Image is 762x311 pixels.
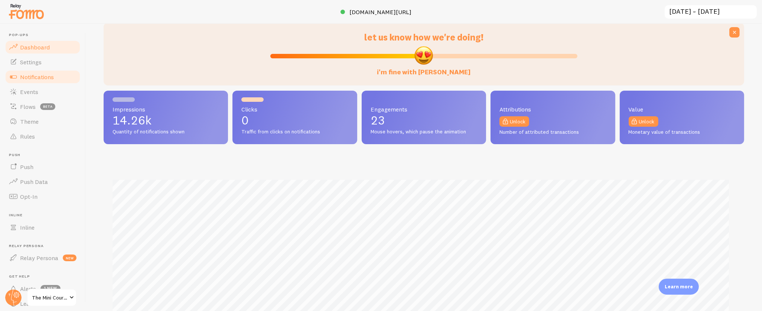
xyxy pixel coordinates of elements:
label: i'm fine with [PERSON_NAME] [377,61,471,77]
span: 1 new [40,285,61,292]
div: Learn more [659,279,699,295]
a: Rules [4,129,81,144]
span: Get Help [9,274,81,279]
p: 23 [371,114,477,126]
p: 14.26k [113,114,219,126]
a: Events [4,84,81,99]
span: Inline [9,213,81,218]
span: Alerts [20,285,36,292]
span: Notifications [20,73,54,81]
img: emoji.png [414,45,434,65]
span: Events [20,88,38,95]
span: Monetary value of transactions [629,129,735,136]
span: Inline [20,224,35,231]
span: Engagements [371,106,477,112]
span: Relay Persona [20,254,58,262]
span: Number of attributed transactions [499,129,606,136]
p: 0 [241,114,348,126]
span: Flows [20,103,36,110]
span: Push Data [20,178,48,185]
a: Theme [4,114,81,129]
img: fomo-relay-logo-orange.svg [8,2,45,21]
span: Settings [20,58,42,66]
a: Inline [4,220,81,235]
span: The Mini Course Bootcamp [32,293,67,302]
span: Pop-ups [9,33,81,38]
span: Push [9,153,81,158]
p: Learn more [665,283,693,290]
a: Push [4,159,81,174]
span: Attributions [499,106,606,112]
span: Opt-In [20,193,38,200]
span: Quantity of notifications shown [113,129,219,135]
a: Unlock [629,116,658,127]
span: beta [40,103,55,110]
a: Push Data [4,174,81,189]
span: Dashboard [20,43,50,51]
a: Dashboard [4,40,81,55]
span: Traffic from clicks on notifications [241,129,348,135]
a: Settings [4,55,81,69]
a: Alerts 1 new [4,281,81,296]
span: Clicks [241,106,348,112]
span: let us know how we're doing! [364,32,483,43]
a: Notifications [4,69,81,84]
span: new [63,255,76,261]
span: Rules [20,133,35,140]
a: Flows beta [4,99,81,114]
a: Relay Persona new [4,250,81,265]
span: Push [20,163,33,171]
span: Theme [20,118,39,125]
span: Value [629,106,735,112]
span: Impressions [113,106,219,112]
span: Mouse hovers, which pause the animation [371,129,477,135]
a: The Mini Course Bootcamp [27,289,77,307]
a: Opt-In [4,189,81,204]
a: Unlock [499,116,529,127]
span: Relay Persona [9,244,81,249]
